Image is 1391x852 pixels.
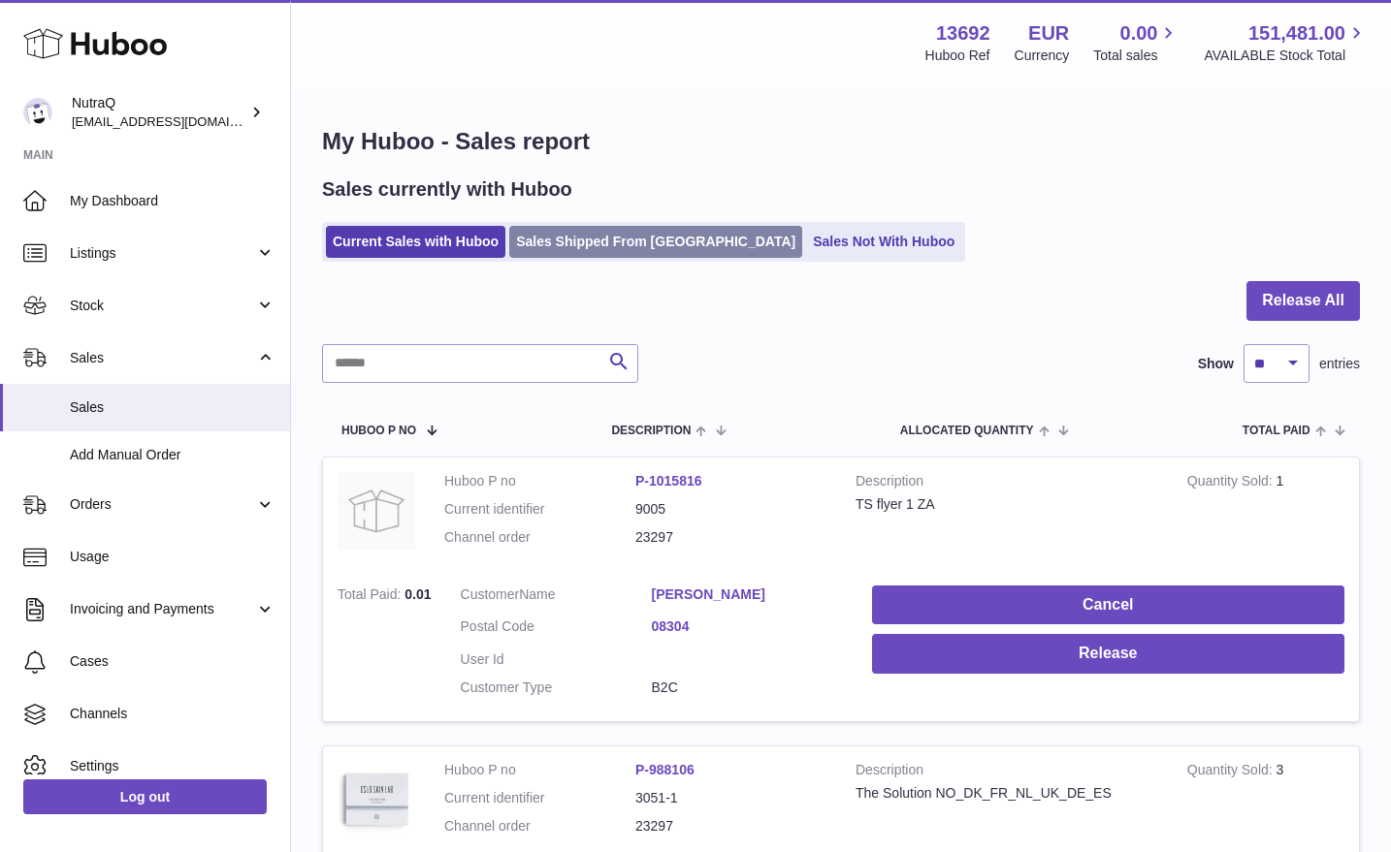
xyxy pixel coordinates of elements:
span: Usage [70,548,275,566]
h2: Sales currently with Huboo [322,176,572,203]
dt: Name [461,585,652,609]
dd: 3051-1 [635,789,826,807]
strong: Description [856,472,1158,495]
span: ALLOCATED Quantity [900,425,1034,437]
a: Sales Shipped From [GEOGRAPHIC_DATA] [509,226,802,258]
dt: Channel order [444,528,635,547]
dt: Huboo P no [444,761,635,779]
dt: Current identifier [444,500,635,519]
strong: 13692 [936,20,990,47]
h1: My Huboo - Sales report [322,126,1360,157]
a: P-988106 [635,762,695,777]
label: Show [1198,355,1234,373]
span: Stock [70,297,255,315]
div: Huboo Ref [925,47,990,65]
td: 1 [1173,458,1359,571]
a: 151,481.00 AVAILABLE Stock Total [1204,20,1368,65]
span: Huboo P no [341,425,416,437]
dt: Channel order [444,817,635,836]
strong: Total Paid [338,586,404,607]
dd: B2C [652,678,843,697]
strong: EUR [1028,20,1069,47]
span: 0.01 [404,586,431,602]
span: Total sales [1093,47,1180,65]
span: Customer [461,586,520,602]
img: 136921728478892.jpg [338,761,415,838]
dt: Current identifier [444,789,635,807]
span: [EMAIL_ADDRESS][DOMAIN_NAME] [72,113,285,129]
dd: 9005 [635,500,826,519]
div: NutraQ [72,94,246,131]
strong: Quantity Sold [1187,762,1277,782]
a: Current Sales with Huboo [326,226,505,258]
strong: Description [856,761,1158,784]
span: Settings [70,757,275,775]
span: Sales [70,349,255,367]
dt: User Id [461,650,652,669]
dt: Customer Type [461,678,652,697]
strong: Quantity Sold [1187,473,1277,493]
span: 0.00 [1120,20,1158,47]
img: log@nutraq.com [23,98,52,127]
a: P-1015816 [635,473,702,489]
span: 151,481.00 [1248,20,1345,47]
span: Description [611,425,691,437]
div: Currency [1015,47,1070,65]
span: Invoicing and Payments [70,600,255,618]
a: [PERSON_NAME] [652,585,843,604]
dt: Postal Code [461,617,652,641]
a: 08304 [652,617,843,636]
button: Cancel [872,585,1344,625]
span: AVAILABLE Stock Total [1204,47,1368,65]
dd: 23297 [635,528,826,547]
span: Channels [70,705,275,723]
span: Sales [70,398,275,417]
span: Total paid [1243,425,1310,437]
span: Add Manual Order [70,446,275,464]
span: entries [1319,355,1360,373]
div: TS flyer 1 ZA [856,495,1158,514]
a: Sales Not With Huboo [806,226,961,258]
dd: 23297 [635,817,826,836]
a: Log out [23,779,267,814]
dt: Huboo P no [444,472,635,490]
button: Release All [1246,281,1360,321]
button: Release [872,634,1344,674]
span: Listings [70,244,255,263]
a: 0.00 Total sales [1093,20,1180,65]
span: Orders [70,495,255,514]
span: Cases [70,652,275,671]
img: no-photo.jpg [338,472,415,550]
span: My Dashboard [70,192,275,210]
div: The Solution NO_DK_FR_NL_UK_DE_ES [856,784,1158,803]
